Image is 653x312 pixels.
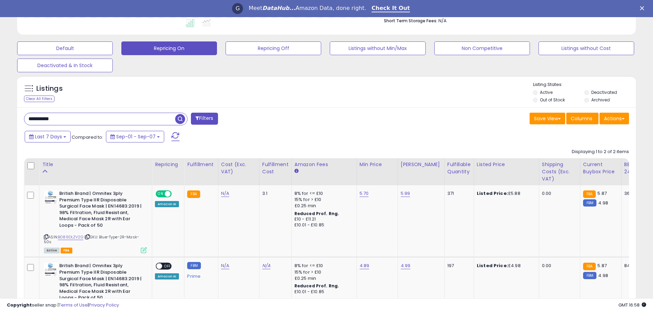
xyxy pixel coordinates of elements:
b: Listed Price: [477,190,508,197]
button: Default [17,41,113,55]
div: Title [42,161,149,168]
div: BB Share 24h. [624,161,649,175]
img: 413ufha41NL._SL40_.jpg [44,190,58,204]
button: Last 7 Days [25,131,71,142]
span: Sep-01 - Sep-07 [116,133,156,140]
div: 8% for <= £10 [294,190,351,197]
div: Cost (Exc. VAT) [221,161,256,175]
div: Amazon AI [155,201,179,207]
div: seller snap | | [7,302,119,309]
label: Out of Stock [540,97,565,103]
button: Repricing Off [226,41,321,55]
button: Save View [530,113,565,124]
div: £5.88 [477,190,534,197]
div: Min Price [360,161,395,168]
p: Listing States: [533,82,636,88]
div: Listed Price [477,161,536,168]
div: Fulfillment [187,161,215,168]
div: 197 [447,263,469,269]
b: Reduced Prof. Rng. [294,211,339,216]
button: Deactivated & In Stock [17,59,113,72]
div: 84% [624,263,647,269]
label: Active [540,89,553,95]
a: 5.70 [360,190,369,197]
label: Deactivated [591,89,617,95]
label: Archived [591,97,610,103]
a: N/A [221,262,229,269]
div: ASIN: [44,190,147,252]
button: Non Competitive [434,41,530,55]
span: 5.87 [597,190,607,197]
b: British Brand | Omnitex 3ply Premium Type IIR Disposable Surgical Face Mask | EN14683:2019 | 98% ... [59,190,143,230]
small: FBM [583,272,596,279]
span: OFF [162,263,173,269]
button: Sep-01 - Sep-07 [106,131,164,142]
div: £10 - £11.21 [294,216,351,222]
div: Close [640,6,647,10]
b: Listed Price: [477,262,508,269]
span: 5.87 [597,262,607,269]
img: 413ufha41NL._SL40_.jpg [44,263,58,276]
div: Current Buybox Price [583,161,618,175]
div: 371 [447,190,469,197]
b: British Brand | Omnitex 3ply Premium Type IIR Disposable Surgical Face Mask | EN14683:2019 | 98% ... [59,263,143,302]
span: All listings currently available for purchase on Amazon [44,248,60,253]
span: OFF [171,191,182,197]
span: 2025-09-15 16:58 GMT [618,302,646,308]
div: Meet Amazon Data, done right. [249,5,366,12]
a: 4.89 [360,262,370,269]
a: N/A [221,190,229,197]
h5: Listings [36,84,63,93]
div: Fulfillable Quantity [447,161,471,175]
div: Fulfillment Cost [262,161,289,175]
a: N/A [262,262,270,269]
div: 0.00 [542,263,575,269]
strong: Copyright [7,302,32,308]
div: £0.25 min [294,275,351,282]
i: DataHub... [262,5,295,11]
div: 36% [624,190,647,197]
button: Listings without Min/Max [330,41,425,55]
span: Columns [571,115,592,122]
a: Terms of Use [59,302,88,308]
div: [PERSON_NAME] [401,161,442,168]
small: Amazon Fees. [294,168,299,174]
span: | SKU: Blue-Type-2R-Mask-50s [44,234,139,245]
span: FBA [61,248,72,253]
b: Reduced Prof. Rng. [294,283,339,289]
div: 15% for > £10 [294,269,351,275]
button: Columns [566,113,598,124]
div: 15% for > £10 [294,197,351,203]
span: Last 7 Days [35,133,62,140]
span: N/A [438,17,447,24]
button: Repricing On [121,41,217,55]
a: Check It Out [372,5,410,12]
small: FBM [583,199,596,207]
div: Amazon Fees [294,161,354,168]
div: £0.25 min [294,203,351,209]
button: Filters [191,113,218,125]
div: £10.01 - £10.85 [294,289,351,295]
a: B089DLZV2G [58,234,83,240]
div: £10.01 - £10.85 [294,222,351,228]
span: 4.98 [598,272,608,279]
small: FBA [187,190,200,198]
b: Short Term Storage Fees: [384,18,437,24]
div: 3.1 [262,190,286,197]
div: Shipping Costs (Exc. VAT) [542,161,577,183]
div: Clear All Filters [24,96,55,102]
a: 5.99 [401,190,410,197]
small: FBA [583,190,596,198]
span: Compared to: [72,134,103,140]
div: Amazon AI [155,273,179,279]
div: 8% for <= £10 [294,263,351,269]
div: Displaying 1 to 2 of 2 items [572,149,629,155]
div: £4.98 [477,263,534,269]
div: Profile image for Georgie [232,3,243,14]
button: Actions [600,113,629,124]
div: 0.00 [542,190,575,197]
button: Listings without Cost [539,41,634,55]
div: Repricing [155,161,181,168]
small: FBM [187,262,201,269]
a: Privacy Policy [89,302,119,308]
